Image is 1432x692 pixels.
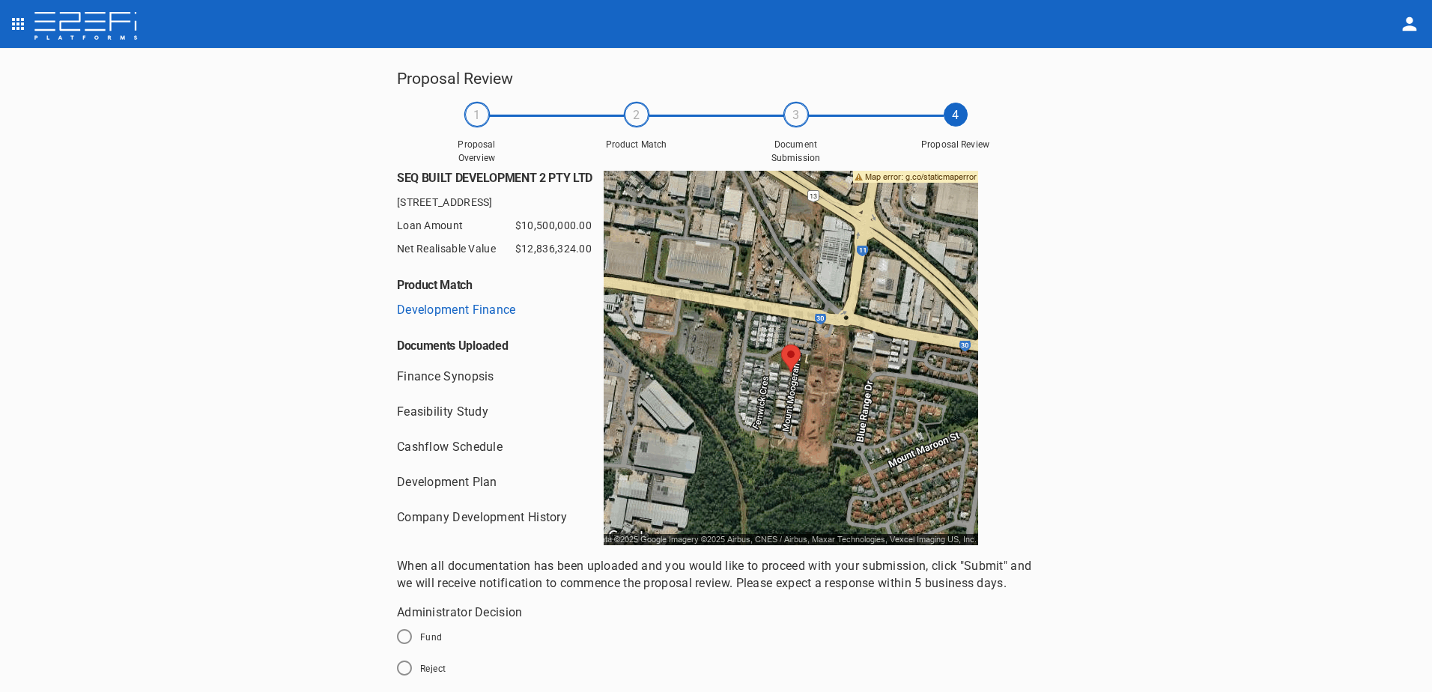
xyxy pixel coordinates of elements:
label: Administrator Decision [397,604,1035,621]
span: Net Realisable Value [397,240,568,258]
span: Proposal Review [918,139,993,151]
span: Product Match [599,139,674,151]
span: Document Submission [759,139,834,164]
p: Cashflow Schedule [397,438,503,455]
p: Development Plan [397,473,497,491]
span: Loan Amount [397,217,568,234]
h5: Proposal Review [397,66,1035,91]
img: staticmap [604,171,978,545]
span: Fund [420,632,443,643]
h6: Documents Uploaded [397,327,604,353]
span: [STREET_ADDRESS] [397,194,604,211]
span: Reject [420,664,446,674]
span: Proposal Overview [440,139,515,164]
p: Company Development History [397,509,567,526]
span: $12,836,324.00 [515,240,592,258]
p: Finance Synopsis [397,368,494,385]
h6: Product Match [397,267,604,292]
p: When all documentation has been uploaded and you would like to proceed with your submission, clic... [397,557,1035,592]
p: Feasibility Study [397,403,488,420]
h6: SEQ BUILT DEVELOPMENT 2 PTY LTD [397,171,604,185]
span: $10,500,000.00 [515,217,592,234]
a: Development Finance [397,303,516,317]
